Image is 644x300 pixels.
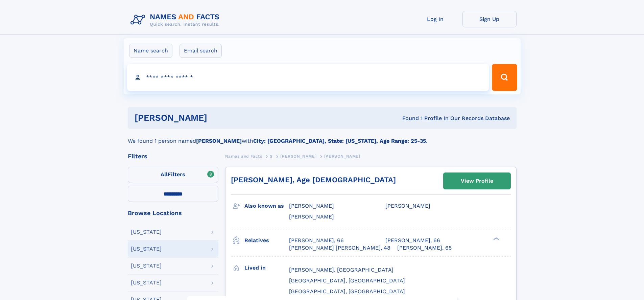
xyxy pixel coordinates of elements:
[244,262,289,274] h3: Lived in
[289,237,344,244] a: [PERSON_NAME], 66
[128,210,218,216] div: Browse Locations
[289,213,334,220] span: [PERSON_NAME]
[289,277,405,284] span: [GEOGRAPHIC_DATA], [GEOGRAPHIC_DATA]
[135,114,305,122] h1: [PERSON_NAME]
[128,167,218,183] label: Filters
[492,64,517,91] button: Search Button
[492,236,500,241] div: ❯
[305,115,510,122] div: Found 1 Profile In Our Records Database
[461,173,493,189] div: View Profile
[131,229,162,235] div: [US_STATE]
[324,154,360,159] span: [PERSON_NAME]
[385,203,430,209] span: [PERSON_NAME]
[131,246,162,252] div: [US_STATE]
[196,138,242,144] b: [PERSON_NAME]
[289,288,405,295] span: [GEOGRAPHIC_DATA], [GEOGRAPHIC_DATA]
[270,154,273,159] span: S
[289,244,390,252] a: [PERSON_NAME] [PERSON_NAME], 48
[129,44,172,58] label: Name search
[128,11,225,29] img: Logo Names and Facts
[289,267,393,273] span: [PERSON_NAME], [GEOGRAPHIC_DATA]
[128,153,218,159] div: Filters
[444,173,510,189] a: View Profile
[408,11,462,27] a: Log In
[231,176,396,184] a: [PERSON_NAME], Age [DEMOGRAPHIC_DATA]
[385,237,440,244] a: [PERSON_NAME], 66
[253,138,426,144] b: City: [GEOGRAPHIC_DATA], State: [US_STATE], Age Range: 25-35
[462,11,517,27] a: Sign Up
[280,154,316,159] span: [PERSON_NAME]
[161,171,168,178] span: All
[225,152,262,160] a: Names and Facts
[280,152,316,160] a: [PERSON_NAME]
[180,44,222,58] label: Email search
[244,200,289,212] h3: Also known as
[397,244,452,252] a: [PERSON_NAME], 65
[128,129,517,145] div: We found 1 person named with .
[244,235,289,246] h3: Relatives
[131,280,162,285] div: [US_STATE]
[289,203,334,209] span: [PERSON_NAME]
[131,263,162,269] div: [US_STATE]
[270,152,273,160] a: S
[127,64,489,91] input: search input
